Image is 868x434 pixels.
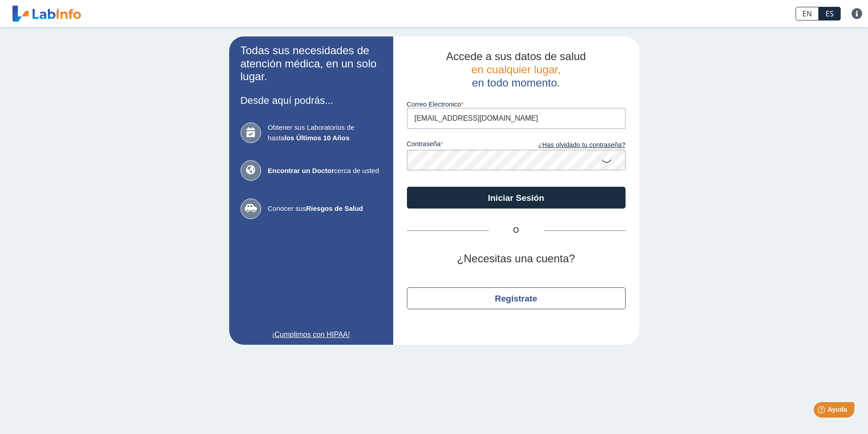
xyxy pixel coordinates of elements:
[796,7,819,20] a: EN
[407,287,626,309] button: Regístrate
[268,204,382,214] span: Conocer sus
[471,63,560,76] span: en cualquier lugar,
[489,225,544,236] span: O
[407,187,626,209] button: Iniciar Sesión
[516,140,626,150] a: ¿Has olvidado tu contraseña?
[268,167,334,174] b: Encontrar un Doctor
[241,44,382,83] h2: Todas sus necesidades de atención médica, en un solo lugar.
[268,123,382,143] span: Obtener sus Laboratorios de hasta
[787,398,858,424] iframe: Help widget launcher
[241,329,382,340] a: ¡Cumplimos con HIPAA!
[446,50,586,62] span: Accede a sus datos de salud
[407,140,516,150] label: contraseña
[284,134,349,142] b: los Últimos 10 Años
[306,204,363,212] b: Riesgos de Salud
[241,95,382,106] h3: Desde aquí podrás...
[472,77,560,89] span: en todo momento.
[407,101,626,108] label: Correo Electronico
[407,252,626,266] h2: ¿Necesitas una cuenta?
[819,7,841,20] a: ES
[268,166,382,176] span: cerca de usted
